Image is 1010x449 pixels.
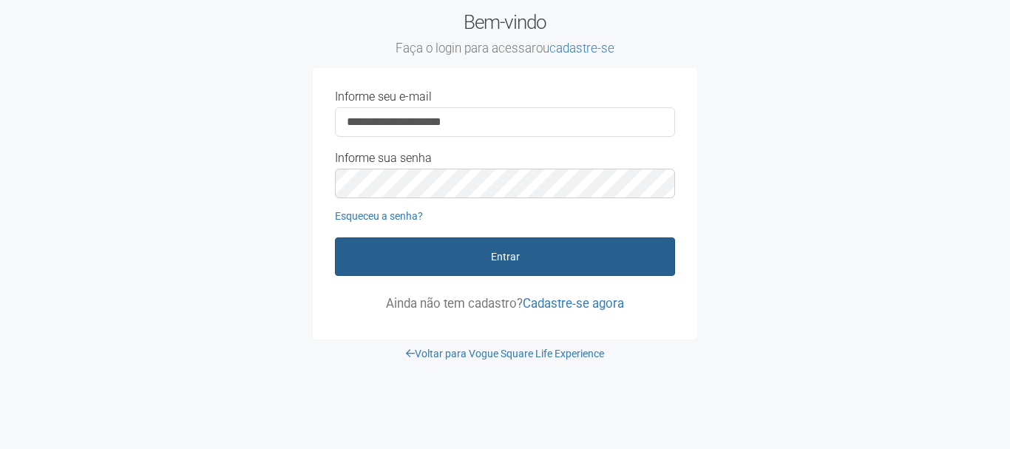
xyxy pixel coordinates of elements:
a: Voltar para Vogue Square Life Experience [406,348,604,359]
label: Informe sua senha [335,152,432,165]
small: Faça o login para acessar [313,41,697,57]
a: Cadastre-se agora [523,296,624,311]
a: Esqueceu a senha? [335,210,423,222]
button: Entrar [335,237,675,276]
span: ou [536,41,614,55]
p: Ainda não tem cadastro? [335,297,675,310]
h2: Bem-vindo [313,11,697,57]
label: Informe seu e-mail [335,90,432,104]
a: cadastre-se [549,41,614,55]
